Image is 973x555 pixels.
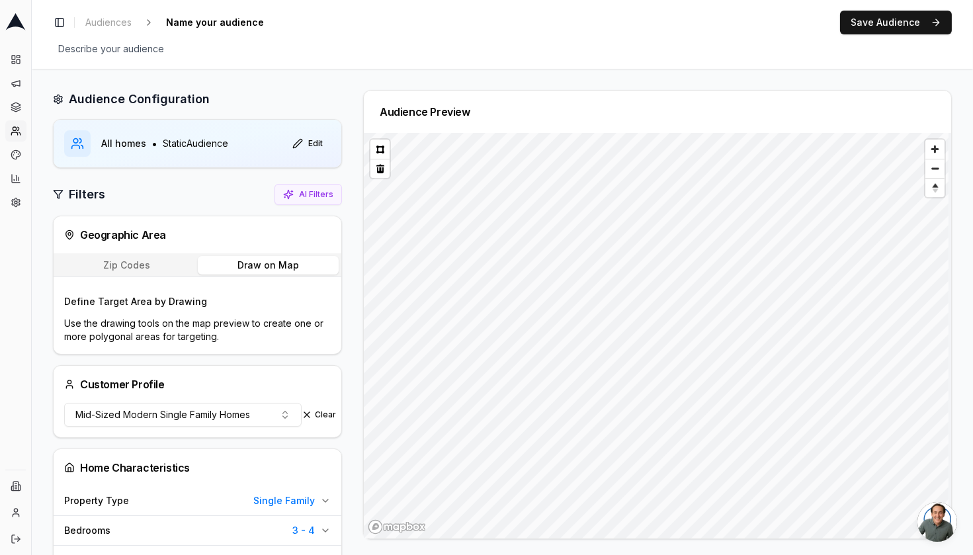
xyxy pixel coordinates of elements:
a: Mapbox homepage [368,519,426,534]
a: Audiences [80,13,137,32]
span: Name your audience [161,13,269,32]
span: Bedrooms [64,524,110,537]
button: Clear [302,409,336,420]
nav: breadcrumb [80,13,290,32]
span: Mid-Sized Modern Single Family Homes [75,408,250,421]
a: Open chat [917,502,957,542]
span: Property Type [64,494,129,507]
button: Reset bearing to north [925,178,945,197]
div: Audience Preview [380,107,470,117]
span: Reset bearing to north [923,180,946,196]
span: Single Family [253,494,315,507]
span: Audiences [85,16,132,29]
button: Zip Codes [56,256,198,275]
span: All homes [101,137,146,150]
canvas: Map [364,133,949,539]
button: Save Audience [840,11,952,34]
p: Use the drawing tools on the map preview to create one or more polygonal areas for targeting. [64,317,331,343]
div: Home Characteristics [64,460,331,476]
label: Define Target Area by Drawing [64,296,207,307]
button: Edit [284,133,331,154]
h2: Filters [69,185,105,204]
span: • [151,136,157,151]
button: Zoom out [925,159,945,178]
button: Log out [5,529,26,550]
button: Bedrooms3 - 4 [54,516,341,545]
button: Draw on Map [198,256,339,275]
button: AI Filters [275,184,342,205]
div: Customer Profile [64,376,165,392]
h2: Audience Configuration [69,90,210,108]
button: Polygon tool (p) [370,140,390,159]
button: Property TypeSingle Family [54,486,341,515]
span: AI Filters [299,189,333,200]
span: Describe your audience [53,40,169,58]
button: Zoom in [925,140,945,159]
span: 3 - 4 [292,524,315,537]
div: Geographic Area [64,227,331,243]
span: Static Audience [163,137,228,150]
button: Delete [370,159,390,178]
